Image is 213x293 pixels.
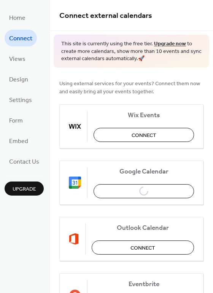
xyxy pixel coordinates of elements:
span: This site is currently using the free tier. to create more calendars, show more than 10 events an... [61,40,202,63]
button: Upgrade [5,182,44,196]
span: Outlook Calendar [92,224,194,232]
span: Wix Events [94,111,194,119]
span: Views [9,53,25,65]
button: Connect [94,128,194,142]
a: Embed [5,132,33,149]
span: Settings [9,94,32,107]
span: Connect external calendars [59,8,152,23]
span: Using external services for your events? Connect them now and easily bring all your events together. [59,80,203,96]
span: Connect [9,33,32,45]
span: Embed [9,135,28,148]
span: Design [9,74,28,86]
span: Connect [130,244,155,252]
a: Connect [5,30,37,46]
a: Form [5,112,27,129]
a: Views [5,50,30,67]
span: Form [9,115,23,127]
span: Eventbrite [94,280,194,288]
a: Home [5,9,30,26]
img: outlook [69,233,79,245]
span: Google Calendar [94,167,194,175]
span: Upgrade [13,185,36,193]
span: Home [9,12,25,24]
img: wix [69,120,81,132]
a: Contact Us [5,153,44,170]
button: Connect [92,240,194,255]
a: Settings [5,91,37,108]
span: Connect [132,131,156,139]
a: Upgrade now [154,39,186,49]
img: google [69,177,81,189]
a: Design [5,71,33,88]
span: Contact Us [9,156,39,168]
